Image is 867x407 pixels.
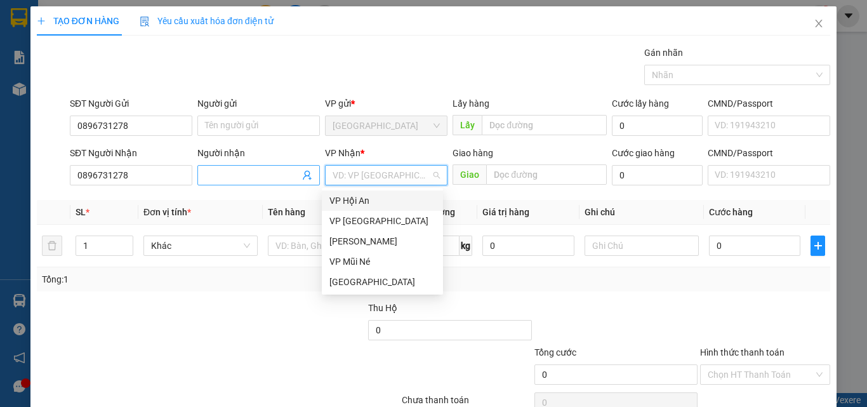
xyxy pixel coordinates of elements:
label: Hình thức thanh toán [700,347,784,357]
div: SĐT Người Gửi [70,97,192,110]
span: Thu Hộ [368,303,397,313]
div: SĐT Người Nhận [70,146,192,160]
label: Gán nhãn [644,48,683,58]
span: Đơn vị tính [143,207,191,217]
div: [GEOGRAPHIC_DATA] [329,275,435,289]
span: SL [76,207,86,217]
input: Cước lấy hàng [612,116,703,136]
label: Cước lấy hàng [612,98,669,109]
span: Lấy [453,115,482,135]
span: Tên hàng [268,207,305,217]
input: Dọc đường [482,115,607,135]
span: Cước hàng [709,207,753,217]
span: Giá trị hàng [482,207,529,217]
div: VP Mũi Né [322,251,443,272]
button: plus [811,236,825,256]
input: Dọc đường [486,164,607,185]
span: VP Nhận [325,148,361,158]
button: Close [801,6,837,42]
span: Đà Lạt [333,116,440,135]
img: icon [140,17,150,27]
span: Yêu cầu xuất hóa đơn điện tử [140,16,274,26]
input: Ghi Chú [585,236,699,256]
div: VP Hội An [322,190,443,211]
input: 0 [482,236,574,256]
div: VP Nha Trang [322,211,443,231]
div: Phan Thiết [322,231,443,251]
div: CMND/Passport [708,146,830,160]
input: VD: Bàn, Ghế [268,236,382,256]
input: Cước giao hàng [612,165,703,185]
button: delete [42,236,62,256]
span: Giao hàng [453,148,493,158]
div: Người gửi [197,97,320,110]
span: plus [37,17,46,25]
span: plus [811,241,824,251]
span: close [814,18,824,29]
div: VP gửi [325,97,447,110]
span: TẠO ĐƠN HÀNG [37,16,119,26]
label: Cước giao hàng [612,148,675,158]
span: user-add [302,170,312,180]
div: VP Hội An [329,194,435,208]
div: CMND/Passport [708,97,830,110]
span: Khác [151,236,250,255]
div: VP Mũi Né [329,255,435,269]
div: Tổng: 1 [42,272,336,286]
div: [PERSON_NAME] [329,234,435,248]
span: Giao [453,164,486,185]
div: Đà Lạt [322,272,443,292]
span: kg [460,236,472,256]
div: VP [GEOGRAPHIC_DATA] [329,214,435,228]
div: Người nhận [197,146,320,160]
span: Tổng cước [534,347,576,357]
th: Ghi chú [579,200,704,225]
span: Lấy hàng [453,98,489,109]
